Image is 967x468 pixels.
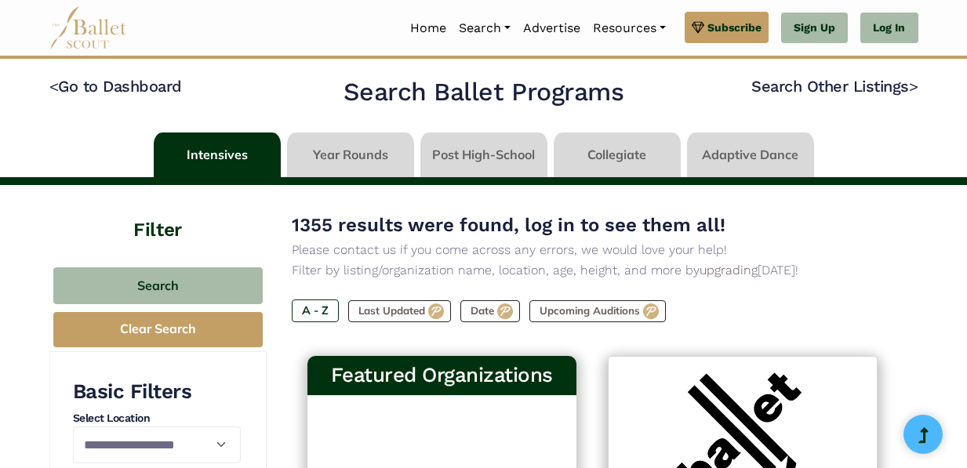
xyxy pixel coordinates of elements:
[292,299,339,321] label: A - Z
[292,214,725,236] span: 1355 results were found, log in to see them all!
[53,267,263,304] button: Search
[529,300,666,322] label: Upcoming Auditions
[348,300,451,322] label: Last Updated
[49,76,59,96] code: <
[292,240,893,260] p: Please contact us if you come across any errors, we would love your help!
[49,185,267,244] h4: Filter
[700,263,758,278] a: upgrading
[73,411,241,426] h4: Select Location
[404,12,453,45] a: Home
[860,13,918,44] a: Log In
[284,132,417,177] li: Year Rounds
[692,19,704,36] img: gem.svg
[684,132,817,177] li: Adaptive Dance
[781,13,848,44] a: Sign Up
[417,132,551,177] li: Post High-School
[292,260,893,281] p: Filter by listing/organization name, location, age, height, and more by [DATE]!
[751,77,918,96] a: Search Other Listings>
[344,76,623,109] h2: Search Ballet Programs
[460,300,520,322] label: Date
[685,12,769,43] a: Subscribe
[453,12,517,45] a: Search
[551,132,684,177] li: Collegiate
[73,379,241,405] h3: Basic Filters
[517,12,587,45] a: Advertise
[151,132,284,177] li: Intensives
[587,12,672,45] a: Resources
[320,362,565,389] h3: Featured Organizations
[53,312,263,347] button: Clear Search
[49,77,182,96] a: <Go to Dashboard
[707,19,762,36] span: Subscribe
[909,76,918,96] code: >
